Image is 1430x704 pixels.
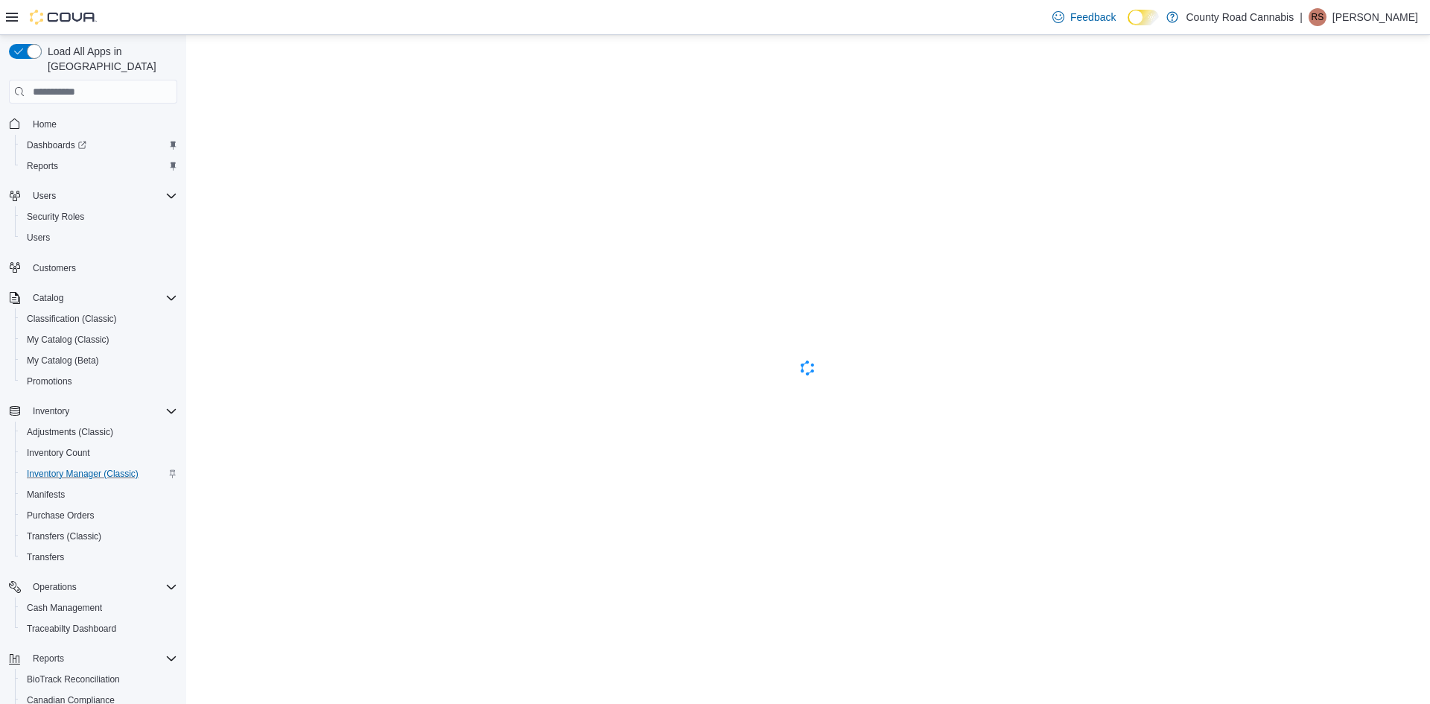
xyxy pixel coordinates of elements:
[15,526,183,547] button: Transfers (Classic)
[15,443,183,463] button: Inventory Count
[15,547,183,568] button: Transfers
[27,160,58,172] span: Reports
[21,548,177,566] span: Transfers
[21,486,71,504] a: Manifests
[3,257,183,279] button: Customers
[21,372,177,390] span: Promotions
[27,355,99,367] span: My Catalog (Beta)
[27,578,177,596] span: Operations
[3,401,183,422] button: Inventory
[21,527,177,545] span: Transfers (Classic)
[27,375,72,387] span: Promotions
[21,423,119,441] a: Adjustments (Classic)
[27,468,139,480] span: Inventory Manager (Classic)
[15,463,183,484] button: Inventory Manager (Classic)
[21,310,123,328] a: Classification (Classic)
[27,187,177,205] span: Users
[27,232,50,244] span: Users
[15,350,183,371] button: My Catalog (Beta)
[15,329,183,350] button: My Catalog (Classic)
[3,577,183,597] button: Operations
[21,486,177,504] span: Manifests
[15,422,183,443] button: Adjustments (Classic)
[21,548,70,566] a: Transfers
[15,135,183,156] a: Dashboards
[27,114,177,133] span: Home
[27,426,113,438] span: Adjustments (Classic)
[21,507,101,524] a: Purchase Orders
[1312,8,1324,26] span: RS
[27,602,102,614] span: Cash Management
[21,136,92,154] a: Dashboards
[27,115,63,133] a: Home
[15,484,183,505] button: Manifests
[15,597,183,618] button: Cash Management
[21,331,177,349] span: My Catalog (Classic)
[27,139,86,151] span: Dashboards
[27,289,69,307] button: Catalog
[1128,10,1159,25] input: Dark Mode
[27,402,75,420] button: Inventory
[21,599,177,617] span: Cash Management
[15,618,183,639] button: Traceabilty Dashboard
[21,331,115,349] a: My Catalog (Classic)
[27,530,101,542] span: Transfers (Classic)
[3,112,183,134] button: Home
[21,157,177,175] span: Reports
[15,156,183,177] button: Reports
[27,650,177,667] span: Reports
[21,670,177,688] span: BioTrack Reconciliation
[21,229,56,247] a: Users
[3,648,183,669] button: Reports
[21,599,108,617] a: Cash Management
[27,313,117,325] span: Classification (Classic)
[21,208,177,226] span: Security Roles
[21,372,78,390] a: Promotions
[21,465,144,483] a: Inventory Manager (Classic)
[42,44,177,74] span: Load All Apps in [GEOGRAPHIC_DATA]
[21,208,90,226] a: Security Roles
[33,581,77,593] span: Operations
[15,669,183,690] button: BioTrack Reconciliation
[1309,8,1326,26] div: RK Sohal
[27,334,109,346] span: My Catalog (Classic)
[21,620,122,638] a: Traceabilty Dashboard
[21,465,177,483] span: Inventory Manager (Classic)
[21,444,96,462] a: Inventory Count
[27,289,177,307] span: Catalog
[21,423,177,441] span: Adjustments (Classic)
[15,308,183,329] button: Classification (Classic)
[1300,8,1303,26] p: |
[33,292,63,304] span: Catalog
[21,670,126,688] a: BioTrack Reconciliation
[27,447,90,459] span: Inventory Count
[3,288,183,308] button: Catalog
[27,623,116,635] span: Traceabilty Dashboard
[33,262,76,274] span: Customers
[21,620,177,638] span: Traceabilty Dashboard
[21,229,177,247] span: Users
[27,489,65,501] span: Manifests
[21,310,177,328] span: Classification (Classic)
[15,227,183,248] button: Users
[1070,10,1116,25] span: Feedback
[21,136,177,154] span: Dashboards
[15,371,183,392] button: Promotions
[1046,2,1122,32] a: Feedback
[3,185,183,206] button: Users
[21,157,64,175] a: Reports
[15,505,183,526] button: Purchase Orders
[15,206,183,227] button: Security Roles
[21,527,107,545] a: Transfers (Classic)
[21,352,177,370] span: My Catalog (Beta)
[27,187,62,205] button: Users
[30,10,97,25] img: Cova
[1186,8,1294,26] p: County Road Cannabis
[27,211,84,223] span: Security Roles
[27,551,64,563] span: Transfers
[1332,8,1418,26] p: [PERSON_NAME]
[33,118,57,130] span: Home
[27,510,95,521] span: Purchase Orders
[21,444,177,462] span: Inventory Count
